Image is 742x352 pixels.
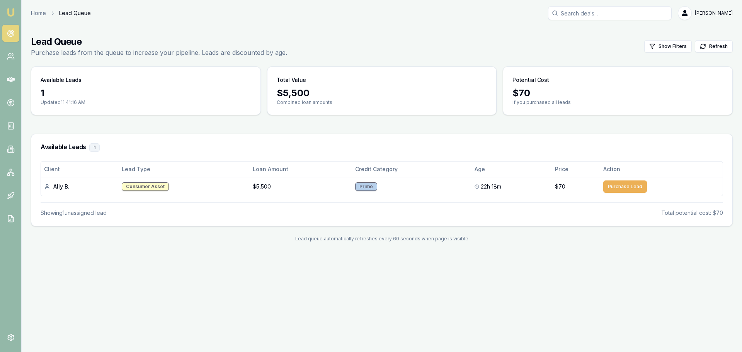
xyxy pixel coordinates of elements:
div: Showing 1 unassigned lead [41,209,107,217]
div: Lead queue automatically refreshes every 60 seconds when page is visible [31,236,733,242]
div: $ 5,500 [277,87,487,99]
span: $70 [555,183,565,190]
div: 1 [41,87,251,99]
p: Combined loan amounts [277,99,487,105]
h3: Potential Cost [512,76,549,84]
div: Total potential cost: $70 [661,209,723,217]
th: Age [471,162,552,177]
div: Prime [355,182,377,191]
th: Credit Category [352,162,471,177]
div: Consumer Asset [122,182,169,191]
th: Price [552,162,600,177]
h3: Total Value [277,76,306,84]
p: Updated 11:41:16 AM [41,99,251,105]
h3: Available Leads [41,76,82,84]
button: Show Filters [644,40,692,53]
th: Loan Amount [250,162,352,177]
input: Search deals [548,6,672,20]
th: Action [600,162,723,177]
h1: Lead Queue [31,36,287,48]
nav: breadcrumb [31,9,91,17]
div: Ally B. [44,183,116,190]
div: 1 [89,143,100,152]
span: 22h 18m [481,183,501,190]
h3: Available Leads [41,143,723,152]
th: Lead Type [119,162,250,177]
th: Client [41,162,119,177]
button: Refresh [695,40,733,53]
p: Purchase leads from the queue to increase your pipeline. Leads are discounted by age. [31,48,287,57]
img: emu-icon-u.png [6,8,15,17]
button: Purchase Lead [603,180,647,193]
td: $5,500 [250,177,352,196]
div: $ 70 [512,87,723,99]
span: [PERSON_NAME] [695,10,733,16]
span: Lead Queue [59,9,91,17]
a: Home [31,9,46,17]
p: If you purchased all leads [512,99,723,105]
